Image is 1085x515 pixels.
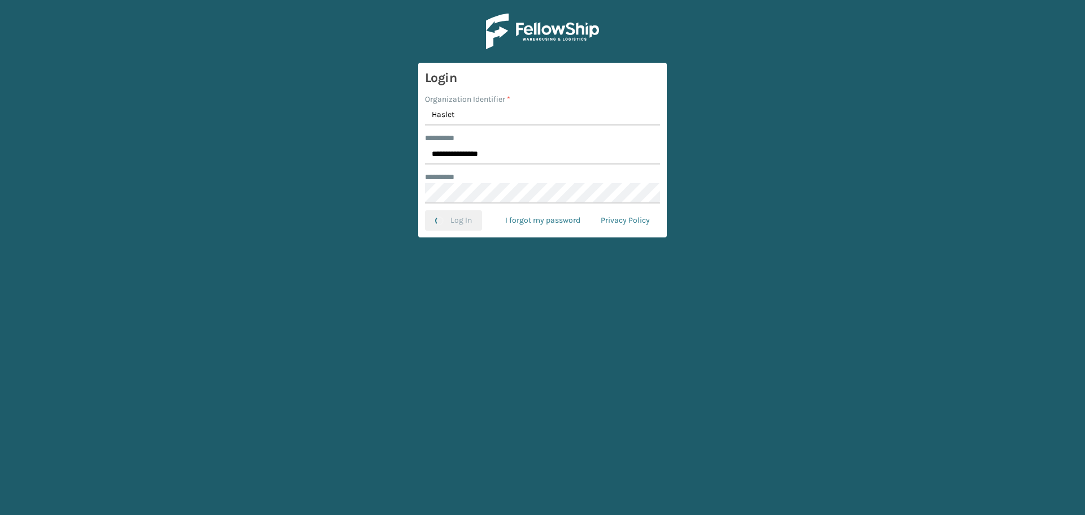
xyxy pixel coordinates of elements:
[425,210,482,231] button: Log In
[495,210,591,231] a: I forgot my password
[425,70,660,86] h3: Login
[425,93,510,105] label: Organization Identifier
[486,14,599,49] img: Logo
[591,210,660,231] a: Privacy Policy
